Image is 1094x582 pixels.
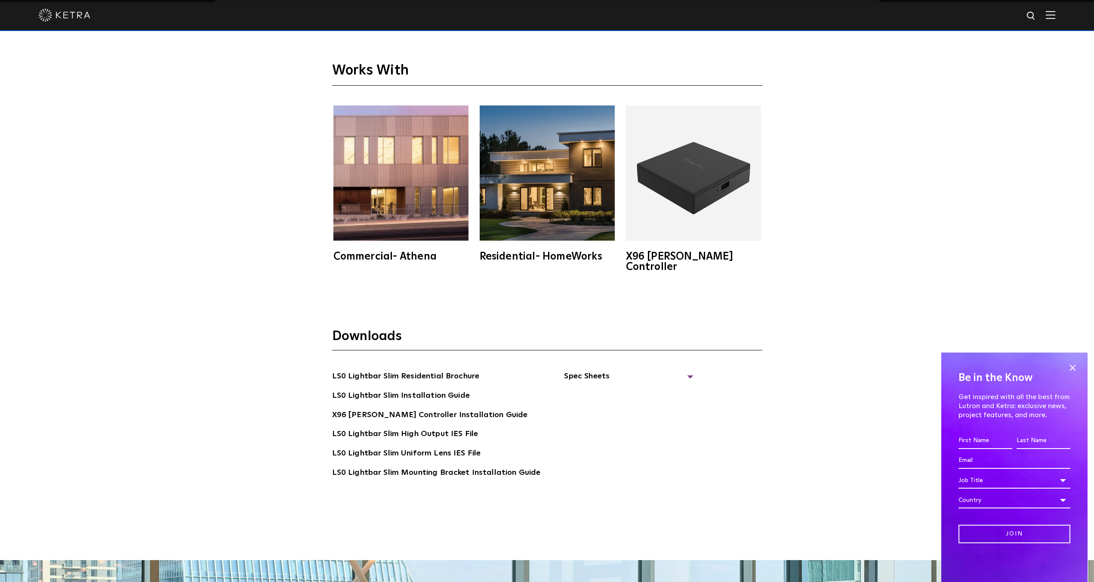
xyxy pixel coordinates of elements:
[564,370,693,389] span: Spec Sheets
[626,105,761,241] img: X96_Controller
[958,452,1070,469] input: Email
[958,370,1070,386] h4: Be in the Know
[332,105,470,262] a: Commercial- Athena
[480,251,615,262] div: Residential- HomeWorks
[1017,433,1070,449] input: Last Name
[1026,11,1037,22] img: search icon
[333,251,468,262] div: Commercial- Athena
[480,105,615,241] img: homeworks_hero
[332,370,480,384] a: LS0 Lightbar Slim Residential Brochure
[332,447,481,461] a: LS0 Lightbar Slim Uniform Lens IES File
[332,467,541,480] a: LS0 Lightbar Slim Mounting Bracket Installation Guide
[958,433,1012,449] input: First Name
[333,105,468,241] img: athena-square
[958,472,1070,489] div: Job Title
[958,492,1070,508] div: Country
[39,9,90,22] img: ketra-logo-2019-white
[332,409,528,423] a: X96 [PERSON_NAME] Controller Installation Guide
[625,105,762,272] a: X96 [PERSON_NAME] Controller
[332,328,762,350] h3: Downloads
[332,390,470,403] a: LS0 Lightbar Slim Installation Guide
[958,525,1070,543] input: Join
[626,251,761,272] div: X96 [PERSON_NAME] Controller
[1046,11,1055,19] img: Hamburger%20Nav.svg
[332,428,478,442] a: LS0 Lightbar Slim High Output IES File
[958,393,1070,419] p: Get inspired with all the best from Lutron and Ketra: exclusive news, project features, and more.
[478,105,616,262] a: Residential- HomeWorks
[332,62,762,86] h3: Works With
